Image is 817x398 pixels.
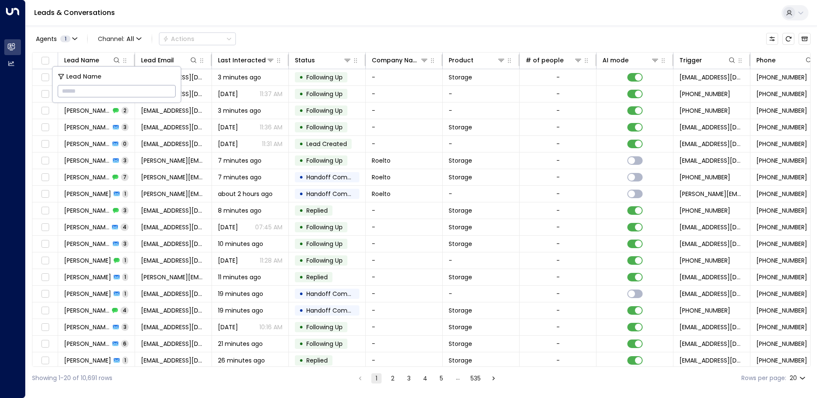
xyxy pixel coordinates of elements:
[299,70,303,85] div: •
[388,373,398,383] button: Go to page 2
[366,302,443,319] td: -
[556,73,560,82] div: -
[556,356,560,365] div: -
[756,290,807,298] span: +447435416559
[306,323,343,331] span: Following Up
[449,273,472,281] span: Storage
[306,156,343,165] span: Following Up
[40,322,50,333] span: Toggle select row
[756,55,776,65] div: Phone
[64,55,121,65] div: Lead Name
[40,172,50,183] span: Toggle select row
[306,140,347,148] span: Lead Created
[756,223,807,231] span: +447788251523
[443,136,520,152] td: -
[366,119,443,135] td: -
[64,290,111,298] span: Adithya L Narayanan
[218,339,263,348] span: 21 minutes ago
[679,55,736,65] div: Trigger
[40,105,50,116] span: Toggle select row
[366,319,443,335] td: -
[40,355,50,366] span: Toggle select row
[122,357,128,364] span: 1
[306,339,343,348] span: Following Up
[141,140,206,148] span: rosiejakhu@outlook.com
[218,123,238,132] span: Sep 01, 2025
[443,186,520,202] td: -
[40,305,50,316] span: Toggle select row
[556,90,560,98] div: -
[64,223,109,231] span: Jonathan Pask
[218,206,262,215] span: 8 minutes ago
[141,223,206,231] span: jonathanpask@hotmail.com
[141,106,206,115] span: rosiejakhu@outlook.com
[306,106,343,115] span: Following Up
[679,339,744,348] span: leads@space-station.co.uk
[372,173,391,181] span: Roelto
[766,33,778,45] button: Customize
[299,253,303,268] div: •
[306,190,367,198] span: Handoff Completed
[64,306,109,315] span: Adithya L Narayanan
[756,323,807,331] span: +447435416559
[420,373,430,383] button: Go to page 4
[218,273,261,281] span: 11 minutes ago
[218,106,261,115] span: 3 minutes ago
[64,356,111,365] span: J Sol
[449,223,472,231] span: Storage
[306,173,367,181] span: Handoff Completed
[299,153,303,168] div: •
[163,35,194,43] div: Actions
[64,273,111,281] span: Michal Sekara
[260,90,282,98] p: 11:37 AM
[306,73,343,82] span: Following Up
[556,106,560,115] div: -
[141,290,206,298] span: adithyan31@gmail.com
[449,306,472,315] span: Storage
[556,323,560,331] div: -
[556,206,560,215] div: -
[679,173,730,181] span: +447766442628
[299,237,303,251] div: •
[121,207,129,214] span: 3
[366,286,443,302] td: -
[443,286,520,302] td: -
[121,107,129,114] span: 2
[790,372,807,384] div: 20
[299,103,303,118] div: •
[449,323,472,331] span: Storage
[64,323,110,331] span: Adithya L Narayanan
[679,90,730,98] span: +447803507385
[218,306,263,315] span: 19 minutes ago
[218,223,238,231] span: Yesterday
[679,73,744,82] span: leads@space-station.co.uk
[262,140,282,148] p: 11:31 AM
[556,339,560,348] div: -
[141,273,206,281] span: michal.sekara@gmail.com
[159,32,236,45] button: Actions
[121,173,129,181] span: 7
[218,240,263,248] span: 10 minutes ago
[443,86,520,102] td: -
[679,223,744,231] span: leads@space-station.co.uk
[526,55,564,65] div: # of people
[556,223,560,231] div: -
[218,173,262,181] span: 7 minutes ago
[218,356,265,365] span: 26 minutes ago
[141,156,206,165] span: jason.hier@roelto.com
[679,290,744,298] span: adithyan31@gmail.com
[556,140,560,148] div: -
[756,306,807,315] span: +447435416559
[556,290,560,298] div: -
[299,203,303,218] div: •
[34,8,115,18] a: Leads & Conversations
[218,140,238,148] span: Aug 28, 2025
[679,156,744,165] span: leads@space-station.co.uk
[299,320,303,334] div: •
[306,123,343,132] span: Following Up
[679,256,730,265] span: +447812149554
[141,240,206,248] span: rogerpreece1968@hotmail.co.uk
[40,222,50,233] span: Toggle select row
[756,190,807,198] span: +447766442628
[679,306,730,315] span: +447435416559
